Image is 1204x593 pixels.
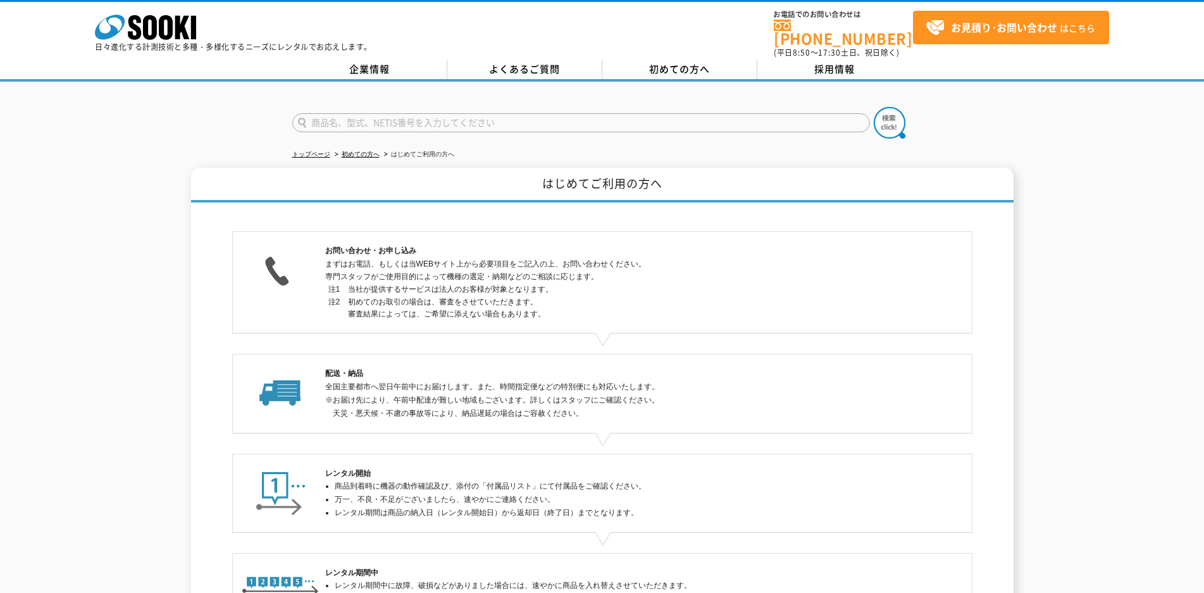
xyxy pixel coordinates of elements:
[793,47,810,58] span: 8:50
[242,367,320,408] img: 配送・納品
[774,47,899,58] span: (平日 ～ 土日、祝日除く)
[774,11,913,18] span: お電話でのお問い合わせは
[348,284,879,296] dd: 当社が提供するサービスは法人のお客様が対象となります。
[335,579,879,592] li: レンタル期間中に故障、破損などがありました場合には、速やかに商品を入れ替えさせていただきます。
[774,20,913,46] a: [PHONE_NUMBER]
[913,11,1109,44] a: お見積り･お問い合わせはこちら
[602,60,757,79] a: 初めての方へ
[447,60,602,79] a: よくあるご質問
[348,296,879,321] dd: 初めてのお取引の場合は、審査をさせていただきます。 審査結果によっては、ご希望に添えない場合もあります。
[818,47,841,58] span: 17:30
[926,18,1095,37] span: はこちら
[292,60,447,79] a: 企業情報
[242,244,320,293] img: お問い合わせ・お申し込み
[95,43,372,51] p: 日々進化する計測技術と多種・多様化するニーズにレンタルでお応えします。
[292,151,330,158] a: トップページ
[335,506,879,520] li: レンタル期間は商品の納入日（レンタル開始日）から返却日（終了日）までとなります。
[951,20,1057,35] strong: お見積り･お問い合わせ
[757,60,912,79] a: 採用情報
[325,367,879,380] h2: 配送・納品
[325,258,879,284] p: まずはお電話、もしくは当WEBサイト上から必要項目をご記入の上、お問い合わせください。 専門スタッフがご使用目的によって機種の選定・納期などのご相談に応じます。
[382,148,454,161] li: はじめてご利用の方へ
[292,113,870,132] input: 商品名、型式、NETIS番号を入力してください
[328,296,340,308] dt: 注2
[328,284,340,296] dt: 注1
[649,62,710,76] span: 初めての方へ
[874,107,905,139] img: btn_search.png
[325,566,879,580] h2: レンタル期間中
[342,151,380,158] a: 初めての方へ
[325,467,879,480] h2: レンタル開始
[325,244,879,258] h2: お問い合わせ・お申し込み
[335,493,879,506] li: 万一、不良・不足がございましたら、速やかにご連絡ください。
[335,480,879,493] li: 商品到着時に機器の動作確認及び、添付の「付属品リスト」にて付属品をご確認ください。
[333,394,879,420] p: ※お届け先により、午前中配達が難しい地域もございます。詳しくはスタッフにご確認ください。 天災・悪天候・不慮の事故等により、納品遅延の場合はご容赦ください。
[242,467,320,516] img: レンタル開始
[191,168,1014,203] h1: はじめてご利用の方へ
[325,380,879,394] p: 全国主要都市へ翌日午前中にお届けします。また、時間指定便などの特別便にも対応いたします。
